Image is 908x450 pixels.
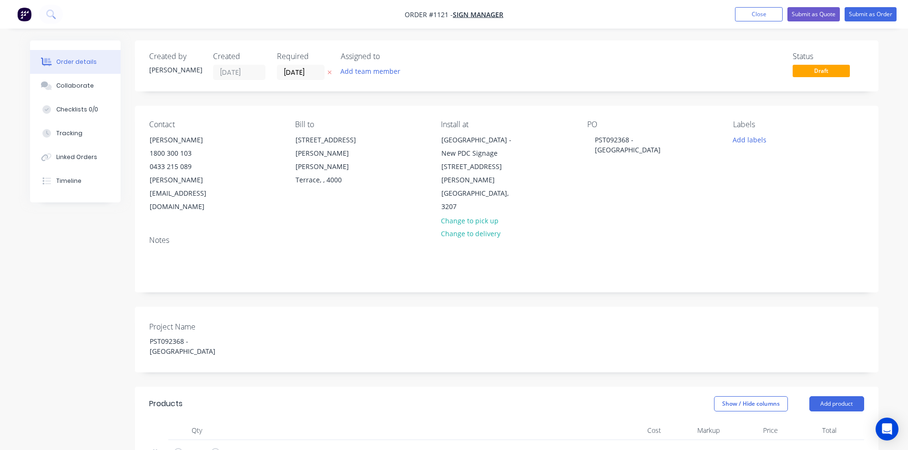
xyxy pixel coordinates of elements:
img: Factory [17,7,31,21]
div: [STREET_ADDRESS][PERSON_NAME] [296,133,375,160]
button: Change to pick up [436,214,503,227]
div: Assigned to [341,52,436,61]
div: Contact [149,120,280,129]
button: Add product [809,396,864,411]
button: Collaborate [30,74,121,98]
button: Linked Orders [30,145,121,169]
div: Required [277,52,329,61]
div: Linked Orders [56,153,97,161]
div: Cost [607,421,665,440]
div: PST092368 - [GEOGRAPHIC_DATA] [587,133,706,157]
div: Bill to [295,120,426,129]
button: Order details [30,50,121,74]
div: Total [782,421,840,440]
div: 1800 300 103 [150,147,229,160]
label: Project Name [149,321,268,332]
div: Labels [733,120,864,129]
div: Order details [56,58,97,66]
div: [PERSON_NAME] [150,133,229,147]
div: Products [149,398,183,410]
span: Order #1121 - [405,10,453,19]
div: Qty [168,421,225,440]
div: [PERSON_NAME][EMAIL_ADDRESS][DOMAIN_NAME] [150,173,229,213]
div: [GEOGRAPHIC_DATA], 3207 [441,187,520,213]
div: PST092368 - [GEOGRAPHIC_DATA] [142,334,261,358]
div: Timeline [56,177,82,185]
div: Notes [149,236,864,245]
a: Sign Manager [453,10,503,19]
div: [PERSON_NAME] [149,65,202,75]
button: Tracking [30,121,121,145]
div: 0433 215 089 [150,160,229,173]
div: [GEOGRAPHIC_DATA] - New PDC Signage [STREET_ADDRESS][PERSON_NAME] [441,133,520,187]
div: Price [724,421,782,440]
div: Status [793,52,864,61]
div: Created by [149,52,202,61]
div: PO [587,120,718,129]
div: [PERSON_NAME] Terrace, , 4000 [296,160,375,187]
button: Submit as Quote [787,7,840,21]
span: Draft [793,65,850,77]
button: Add team member [341,65,406,78]
button: Add team member [335,65,405,78]
div: Checklists 0/0 [56,105,98,114]
button: Change to delivery [436,227,505,240]
div: Open Intercom Messenger [876,418,898,440]
div: Tracking [56,129,82,138]
div: Markup [665,421,724,440]
div: Install at [441,120,571,129]
div: Created [213,52,265,61]
button: Show / Hide columns [714,396,788,411]
div: [GEOGRAPHIC_DATA] - New PDC Signage [STREET_ADDRESS][PERSON_NAME][GEOGRAPHIC_DATA], 3207 [433,133,529,214]
button: Timeline [30,169,121,193]
button: Close [735,7,783,21]
div: [PERSON_NAME]1800 300 1030433 215 089[PERSON_NAME][EMAIL_ADDRESS][DOMAIN_NAME] [142,133,237,214]
button: Submit as Order [845,7,897,21]
button: Checklists 0/0 [30,98,121,121]
div: [STREET_ADDRESS][PERSON_NAME][PERSON_NAME] Terrace, , 4000 [287,133,383,187]
button: Add labels [728,133,772,146]
div: Collaborate [56,81,94,90]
